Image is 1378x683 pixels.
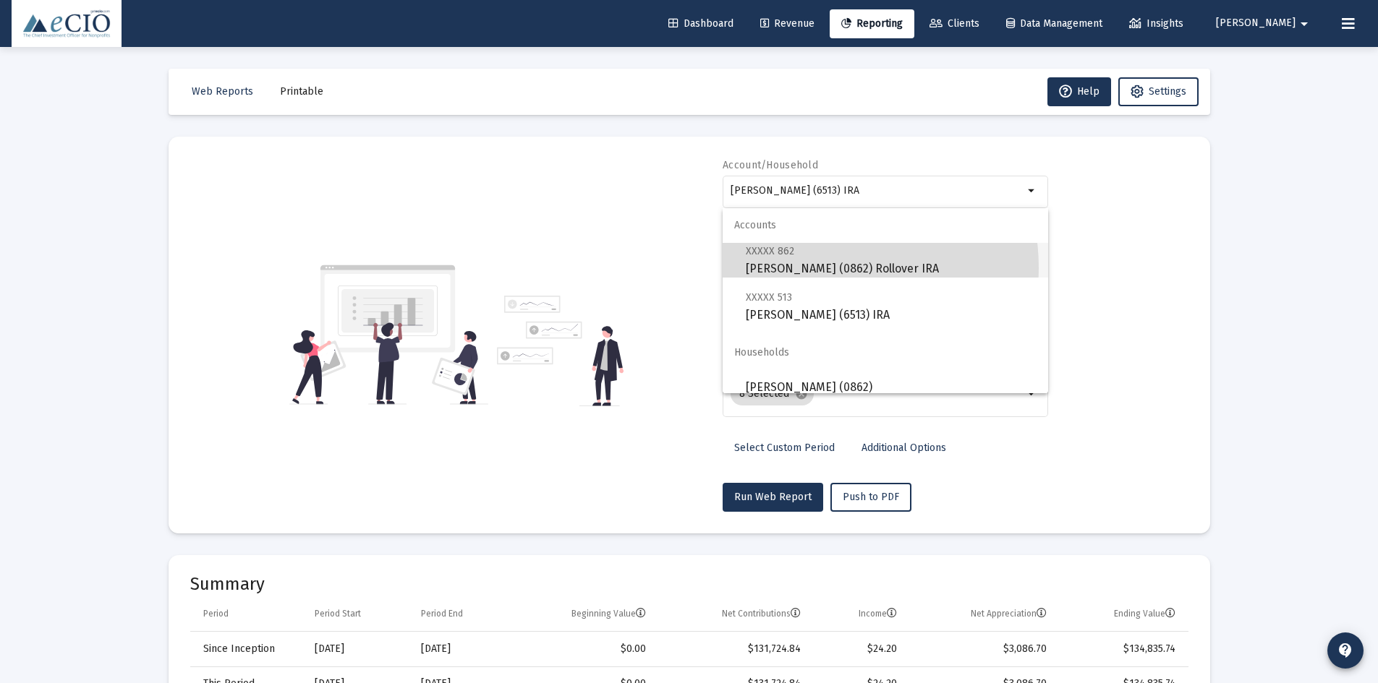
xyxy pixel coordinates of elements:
span: Help [1059,85,1100,98]
img: Dashboard [22,9,111,38]
span: [PERSON_NAME] (0862) [746,370,1037,405]
div: Net Contributions [722,608,801,619]
td: $24.20 [811,632,907,666]
button: Web Reports [180,77,265,106]
div: Net Appreciation [971,608,1047,619]
td: $134,835.74 [1057,632,1188,666]
mat-chip-list: Selection [731,379,1024,408]
img: reporting-alt [497,296,624,406]
span: Insights [1129,17,1183,30]
td: $131,724.84 [656,632,811,666]
button: [PERSON_NAME] [1199,9,1330,38]
div: [DATE] [421,642,501,656]
a: Clients [918,9,991,38]
img: reporting [289,263,488,406]
span: Select Custom Period [734,442,835,454]
button: Help [1047,77,1111,106]
mat-icon: contact_support [1337,642,1354,659]
span: Web Reports [192,85,253,98]
mat-icon: arrow_drop_down [1024,182,1041,199]
td: Column Period [190,597,305,632]
td: Column Ending Value [1057,597,1188,632]
a: Reporting [830,9,914,38]
button: Printable [268,77,335,106]
span: Accounts [723,208,1048,243]
span: Run Web Report [734,491,812,503]
div: [DATE] [315,642,401,656]
a: Data Management [995,9,1114,38]
a: Revenue [749,9,826,38]
a: Dashboard [657,9,745,38]
input: Search or select an account or household [731,185,1024,197]
td: Column Income [811,597,907,632]
mat-icon: arrow_drop_down [1024,385,1041,403]
div: Period End [421,608,463,619]
span: XXXXX 862 [746,245,794,257]
span: Dashboard [668,17,733,30]
mat-icon: cancel [795,387,808,400]
span: [PERSON_NAME] (6513) IRA [746,288,1037,324]
span: XXXXX 513 [746,291,792,304]
td: $0.00 [511,632,656,666]
mat-chip: 8 Selected [731,382,814,405]
td: Column Period Start [305,597,411,632]
mat-icon: arrow_drop_down [1296,9,1313,38]
div: Ending Value [1114,608,1175,619]
mat-card-title: Summary [190,577,1188,591]
button: Push to PDF [830,483,911,512]
label: Account/Household [723,159,818,171]
button: Run Web Report [723,483,823,512]
span: Data Management [1006,17,1102,30]
span: Clients [930,17,979,30]
span: [PERSON_NAME] (0862) Rollover IRA [746,242,1037,278]
div: Period [203,608,229,619]
span: Households [723,335,1048,370]
td: $3,086.70 [907,632,1057,666]
button: Settings [1118,77,1199,106]
div: Period Start [315,608,361,619]
a: Insights [1118,9,1195,38]
td: Column Beginning Value [511,597,656,632]
td: Column Period End [411,597,511,632]
span: Reporting [841,17,903,30]
div: Income [859,608,897,619]
td: Column Net Contributions [656,597,811,632]
span: Push to PDF [843,491,899,503]
td: Since Inception [190,632,305,666]
span: Settings [1149,85,1186,98]
div: Beginning Value [571,608,646,619]
span: Printable [280,85,323,98]
span: Revenue [760,17,815,30]
span: [PERSON_NAME] [1216,17,1296,30]
td: Column Net Appreciation [907,597,1057,632]
span: Additional Options [862,442,946,454]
